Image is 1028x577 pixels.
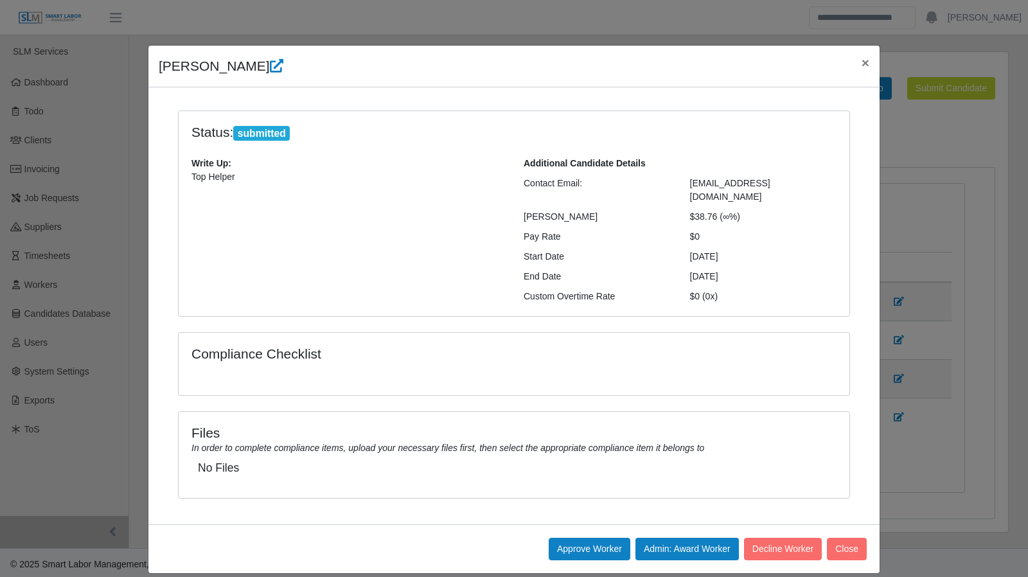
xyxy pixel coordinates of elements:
[862,55,869,70] span: ×
[514,290,680,303] div: Custom Overtime Rate
[851,46,880,80] button: Close
[233,126,290,141] span: submitted
[191,346,615,362] h4: Compliance Checklist
[680,250,847,263] div: [DATE]
[514,177,680,204] div: Contact Email:
[514,210,680,224] div: [PERSON_NAME]
[514,270,680,283] div: End Date
[524,158,646,168] b: Additional Candidate Details
[191,170,504,184] p: Top Helper
[514,230,680,244] div: Pay Rate
[690,178,770,202] span: [EMAIL_ADDRESS][DOMAIN_NAME]
[690,271,718,281] span: [DATE]
[827,538,867,560] button: Close
[191,158,231,168] b: Write Up:
[549,538,630,560] button: Approve Worker
[744,538,822,560] button: Decline Worker
[191,425,837,441] h4: Files
[680,230,847,244] div: $0
[159,56,283,76] h4: [PERSON_NAME]
[198,461,830,475] h5: No Files
[514,250,680,263] div: Start Date
[690,291,718,301] span: $0 (0x)
[191,443,704,453] i: In order to complete compliance items, upload your necessary files first, then select the appropr...
[191,124,671,141] h4: Status:
[680,210,847,224] div: $38.76 (∞%)
[635,538,739,560] button: Admin: Award Worker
